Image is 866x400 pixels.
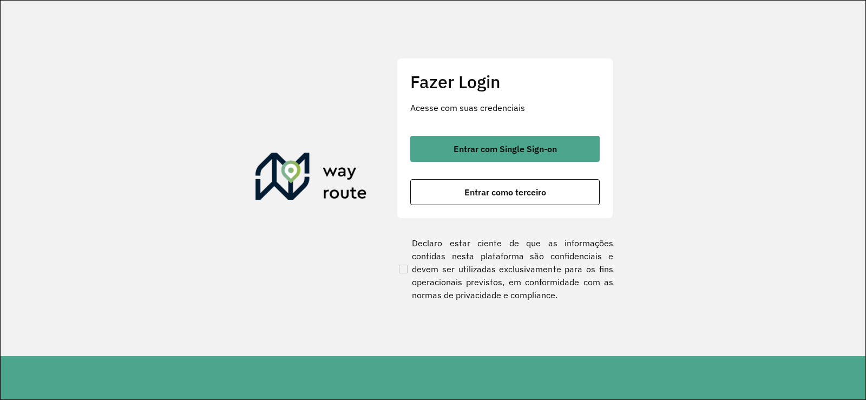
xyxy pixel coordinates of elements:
[255,153,367,205] img: Roteirizador AmbevTech
[454,145,557,153] span: Entrar com Single Sign-on
[410,101,600,114] p: Acesse com suas credenciais
[410,179,600,205] button: button
[464,188,546,196] span: Entrar como terceiro
[410,71,600,92] h2: Fazer Login
[410,136,600,162] button: button
[397,237,613,301] label: Declaro estar ciente de que as informações contidas nesta plataforma são confidenciais e devem se...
